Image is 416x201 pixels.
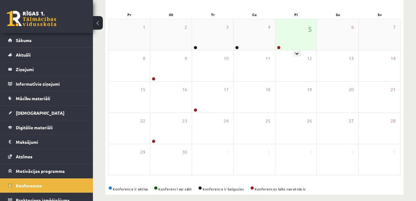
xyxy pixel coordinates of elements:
span: 22 [140,118,145,124]
span: 16 [182,86,187,93]
span: Mācību materiāli [16,96,50,101]
span: 20 [349,86,354,93]
a: Konferences [8,178,85,193]
span: 29 [140,149,145,156]
span: 5 [393,149,396,156]
span: Atzīmes [16,154,33,159]
span: 24 [224,118,229,124]
span: 27 [349,118,354,124]
span: [DEMOGRAPHIC_DATA] [16,110,64,116]
a: Mācību materiāli [8,91,85,105]
a: Maksājumi [8,135,85,149]
span: 7 [393,24,396,31]
a: Aktuāli [8,48,85,62]
a: Ziņojumi [8,62,85,76]
span: 6 [351,24,354,31]
span: 18 [265,86,270,93]
span: 9 [185,55,187,62]
span: 14 [391,55,396,62]
span: 1 [143,24,145,31]
legend: Ziņojumi [16,62,85,76]
div: Pi [275,10,317,19]
span: 3 [309,149,312,156]
span: Digitālie materiāli [16,125,53,130]
a: Rīgas 1. Tālmācības vidusskola [7,11,56,26]
span: 4 [268,24,270,31]
span: 12 [307,55,312,62]
span: 23 [182,118,187,124]
span: 30 [182,149,187,156]
legend: Maksājumi [16,135,85,149]
span: 17 [224,86,229,93]
a: Sākums [8,33,85,47]
span: 4 [351,149,354,156]
span: 8 [143,55,145,62]
span: 10 [224,55,229,62]
span: 15 [140,86,145,93]
span: 26 [307,118,312,124]
div: Sv [359,10,401,19]
div: Konference ir aktīva Konferenci var sākt Konference ir beigusies Konferences laiks nav atnācis [108,186,401,192]
a: [DEMOGRAPHIC_DATA] [8,106,85,120]
span: 25 [265,118,270,124]
span: Motivācijas programma [16,168,65,174]
div: Se [317,10,359,19]
a: Digitālie materiāli [8,120,85,135]
span: 1 [226,149,229,156]
a: Motivācijas programma [8,164,85,178]
span: 13 [349,55,354,62]
span: 28 [391,118,396,124]
span: Sākums [16,37,32,43]
span: Konferences [16,183,42,188]
span: 19 [307,86,312,93]
div: Tr [192,10,234,19]
legend: Informatīvie ziņojumi [16,77,85,91]
span: 11 [265,55,270,62]
div: Pr [108,10,150,19]
span: 2 [185,24,187,31]
a: Atzīmes [8,149,85,164]
span: Aktuāli [16,52,31,58]
span: 21 [391,86,396,93]
span: 5 [308,24,312,34]
a: Informatīvie ziņojumi [8,77,85,91]
div: Ce [234,10,275,19]
span: 2 [268,149,270,156]
span: 3 [226,24,229,31]
div: Ot [150,10,192,19]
